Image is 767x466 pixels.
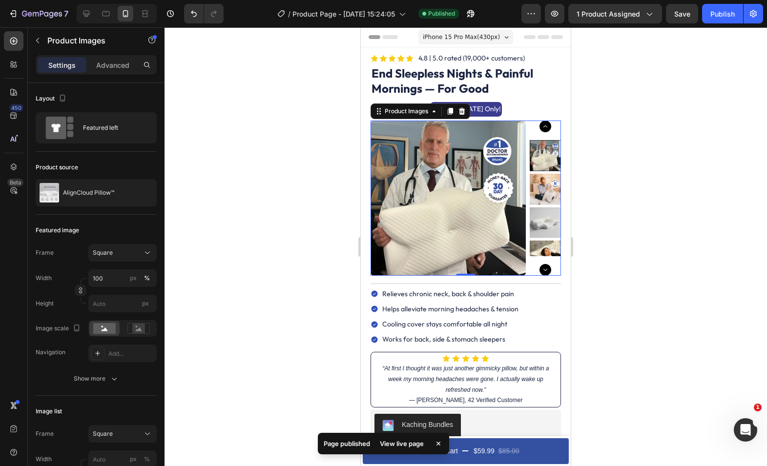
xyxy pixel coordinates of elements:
span: / [288,9,290,19]
input: px [88,295,157,312]
label: Frame [36,248,54,257]
div: Beta [7,179,23,186]
div: Featured image [36,226,79,235]
button: % [127,453,139,465]
label: Height [36,299,54,308]
span: 1 product assigned [577,9,640,19]
button: Square [88,244,157,262]
p: 7 [64,8,68,20]
iframe: Intercom live chat [734,418,757,442]
p: Product Images [47,35,130,46]
span: Published [428,9,455,18]
div: Layout [36,92,68,105]
span: Save [674,10,690,18]
p: Advanced [96,60,129,70]
span: Product Page - [DATE] 15:24:05 [292,9,395,19]
div: Product source [36,163,78,172]
div: px [130,455,137,464]
p: Page published [324,439,370,448]
button: Publish [702,4,743,23]
button: % [127,272,139,284]
button: px [141,272,153,284]
span: px [142,300,149,307]
button: 7 [4,4,73,23]
div: % [144,274,150,283]
label: Frame [36,429,54,438]
button: 1 product assigned [568,4,662,23]
div: % [144,455,150,464]
label: Width [36,455,52,464]
img: product feature img [40,183,59,203]
span: Square [93,429,113,438]
div: Image list [36,407,62,416]
input: px% [88,269,157,287]
button: Save [666,4,698,23]
div: Undo/Redo [184,4,224,23]
label: Width [36,274,52,283]
div: px [130,274,137,283]
div: 450 [9,104,23,112]
span: Square [93,248,113,257]
div: Navigation [36,348,65,357]
iframe: Design area [361,27,571,466]
div: Image scale [36,322,83,335]
div: Publish [710,9,735,19]
div: View live page [374,437,430,450]
button: px [141,453,153,465]
button: Show more [36,370,157,387]
p: AlignCloud Pillow™ [63,189,114,196]
div: Show more [74,374,119,384]
span: 1 [754,404,762,411]
div: Add... [108,349,154,358]
p: Settings [48,60,76,70]
div: Featured left [83,117,143,139]
button: Square [88,425,157,443]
